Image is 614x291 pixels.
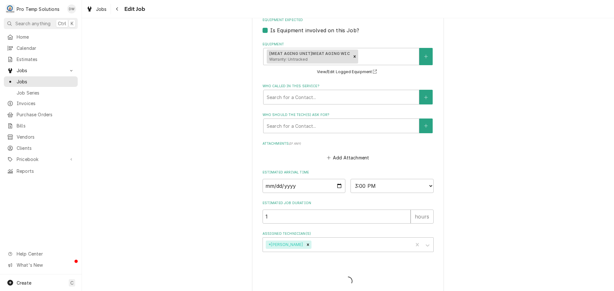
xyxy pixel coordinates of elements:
[270,27,359,34] label: Is Equipment involved on this Job?
[4,132,78,142] a: Vendors
[263,112,434,118] label: Who should the tech(s) ask for?
[263,170,434,175] label: Estimated Arrival Time
[67,4,76,13] div: DW
[424,124,428,128] svg: Create New Contact
[263,18,434,23] label: Equipment Expected
[4,249,78,259] a: Go to Help Center
[17,168,75,174] span: Reports
[4,18,78,29] button: Search anythingCtrlK
[411,210,434,224] div: hours
[263,141,434,146] label: Attachments
[4,32,78,42] a: Home
[4,260,78,270] a: Go to What's New
[263,274,434,288] span: Loading...
[304,241,311,249] div: Remove *Kevin Williams
[17,156,65,163] span: Pricebook
[17,250,74,257] span: Help Center
[351,50,358,64] div: Remove [object Object]
[71,20,74,27] span: K
[4,65,78,76] a: Go to Jobs
[4,98,78,109] a: Invoices
[70,280,74,286] span: C
[17,6,59,12] div: Pro Temp Solutions
[263,42,434,47] label: Equipment
[17,89,75,96] span: Job Series
[263,112,434,133] div: Who should the tech(s) ask for?
[6,4,15,13] div: P
[326,153,370,162] button: Add Attachment
[17,67,65,74] span: Jobs
[112,4,122,14] button: Navigate back
[269,51,350,56] strong: [MEAT AGING UNIT] MEAT AGING WIC
[17,145,75,151] span: Clients
[263,231,434,252] div: Assigned Technician(s)
[17,262,74,268] span: What's New
[263,201,434,223] div: Estimated Job Duration
[269,57,308,62] span: Warranty: Untracked
[266,241,304,249] div: *[PERSON_NAME]
[15,20,51,27] span: Search anything
[350,179,434,193] select: Time Select
[419,90,433,104] button: Create New Contact
[17,122,75,129] span: Bills
[424,54,428,59] svg: Create New Equipment
[419,48,433,65] button: Create New Equipment
[419,119,433,133] button: Create New Contact
[17,56,75,63] span: Estimates
[4,154,78,165] a: Go to Pricebook
[263,141,434,162] div: Attachments
[263,42,434,76] div: Equipment
[17,78,75,85] span: Jobs
[17,45,75,51] span: Calendar
[17,100,75,107] span: Invoices
[263,84,434,89] label: Who called in this service?
[4,76,78,87] a: Jobs
[4,166,78,176] a: Reports
[263,170,434,193] div: Estimated Arrival Time
[263,201,434,206] label: Estimated Job Duration
[263,231,434,236] label: Assigned Technician(s)
[58,20,66,27] span: Ctrl
[263,84,434,104] div: Who called in this service?
[17,280,31,286] span: Create
[424,95,428,100] svg: Create New Contact
[263,18,434,34] div: Equipment Expected
[4,143,78,153] a: Clients
[67,4,76,13] div: Dana Williams's Avatar
[4,120,78,131] a: Bills
[4,88,78,98] a: Job Series
[17,134,75,140] span: Vendors
[316,68,380,76] button: View/Edit Logged Equipment
[84,4,109,14] a: Jobs
[122,5,145,13] span: Edit Job
[263,179,346,193] input: Date
[6,4,15,13] div: Pro Temp Solutions's Avatar
[4,109,78,120] a: Purchase Orders
[17,111,75,118] span: Purchase Orders
[4,54,78,65] a: Estimates
[4,43,78,53] a: Calendar
[96,6,107,12] span: Jobs
[289,142,301,145] span: ( if any )
[17,34,75,40] span: Home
